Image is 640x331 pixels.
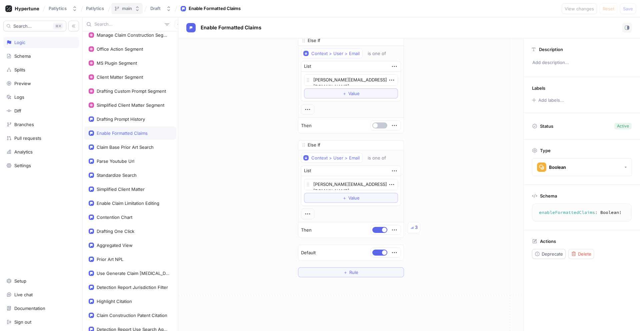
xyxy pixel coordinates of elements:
[530,96,566,104] button: Add labels...
[562,3,597,14] button: View changes
[97,257,123,262] div: Prior Art NPL
[97,116,145,122] div: Drafting Prompt History
[540,148,551,153] p: Type
[311,51,360,56] div: Context > User > Email
[14,81,31,86] div: Preview
[49,6,67,11] div: Patlytics
[538,98,564,102] div: Add labels...
[349,270,358,274] span: Rule
[189,5,241,12] div: Enable Formatted Claims
[578,252,591,256] span: Delete
[301,48,363,58] button: Context > User > Email
[549,164,566,170] div: Boolean
[368,155,386,161] div: is one of
[53,23,63,29] div: K
[343,270,348,274] span: ＋
[301,122,312,129] p: Then
[97,173,137,178] div: Standardize Search
[342,196,347,200] span: ＋
[540,121,553,131] p: Status
[14,122,34,127] div: Branches
[532,249,566,259] button: Deprecate
[14,149,33,154] div: Analytics
[201,25,261,30] span: Enable Formatted Claims
[14,67,25,72] div: Splits
[14,306,45,311] div: Documentation
[14,319,31,325] div: Sign out
[97,187,145,192] div: Simplified Client Matter
[565,7,594,11] span: View changes
[97,88,166,94] div: Drafting Custom Prompt Segment
[97,215,132,220] div: Contention Chart
[97,74,143,80] div: Client Matter Segment
[97,102,164,108] div: Simplified Client Matter Segment
[150,6,161,11] div: Draft
[365,153,396,163] button: is one of
[529,57,634,68] p: Add description...
[14,135,41,141] div: Pull requests
[304,193,398,203] button: ＋Value
[304,63,311,70] div: List
[46,3,80,14] button: Patlytics
[311,155,360,161] div: Context > User > Email
[603,7,614,11] span: Reset
[540,239,556,244] p: Actions
[539,47,563,52] p: Description
[14,94,24,100] div: Logs
[304,88,398,98] button: ＋Value
[14,53,31,59] div: Schema
[14,108,21,113] div: Diff
[97,158,134,164] div: Parse Youtube Url
[14,40,25,45] div: Logic
[13,24,32,28] span: Search...
[623,7,633,11] span: Save
[97,144,154,150] div: Claim Base Prior Art Search
[304,74,398,86] textarea: [PERSON_NAME][EMAIL_ADDRESS][DOMAIN_NAME]
[97,285,168,290] div: Detection Report Jurisdiction Filter
[298,267,404,277] button: ＋Rule
[97,60,137,66] div: MS Plugin Segment
[368,51,386,56] div: is one of
[14,292,33,297] div: Live chat
[568,249,594,259] button: Delete
[542,252,563,256] span: Deprecate
[308,142,320,148] p: Else If
[365,48,396,58] button: is one of
[97,201,159,206] div: Enable Claim Limitation Editing
[301,227,312,234] p: Then
[532,85,545,91] p: Labels
[3,21,66,31] button: Search...K
[122,6,132,11] div: main
[304,179,398,190] textarea: [PERSON_NAME][EMAIL_ADDRESS][DOMAIN_NAME]
[348,196,360,200] span: Value
[348,91,360,95] span: Value
[148,3,174,14] button: Draft
[97,32,169,38] div: Manage Claim Construction Segment
[97,130,148,136] div: Enable Formatted Claims
[86,6,104,11] span: Patlytics
[97,229,134,234] div: Drafting One Click
[97,243,133,248] div: Aggregated View
[97,46,143,52] div: Office Action Segment
[301,250,316,256] p: Default
[14,278,26,284] div: Setup
[97,271,169,276] div: Use Generate Claim [MEDICAL_DATA]
[97,299,132,304] div: Highlight Citation
[620,3,636,14] button: Save
[535,207,629,219] textarea: enableFormattedClaims: Boolean!
[600,3,617,14] button: Reset
[304,168,311,174] div: List
[14,163,31,168] div: Settings
[342,91,347,95] span: ＋
[308,37,320,44] p: Else If
[532,158,632,176] button: Boolean
[301,153,363,163] button: Context > User > Email
[540,193,557,199] p: Schema
[97,313,167,318] div: Claim Construction Patent Citation
[94,21,162,28] input: Search...
[111,3,143,14] button: main
[3,303,79,314] a: Documentation
[617,123,629,129] div: Active
[415,224,418,231] div: 3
